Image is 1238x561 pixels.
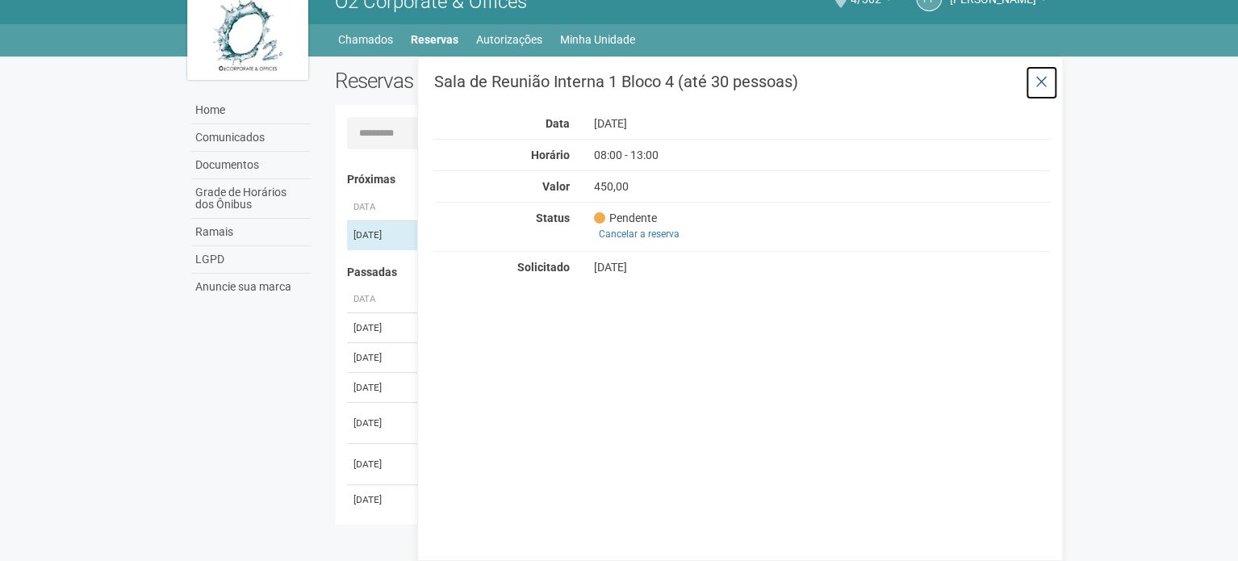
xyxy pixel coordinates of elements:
[347,220,412,250] td: [DATE]
[347,287,412,313] th: Data
[347,313,412,343] td: [DATE]
[412,485,877,515] td: Sala de Reunião Interna 1 Bloco 4 (até 30 pessoas)
[347,266,1039,278] h4: Passadas
[338,28,393,51] a: Chamados
[594,211,657,225] span: Pendente
[476,28,542,51] a: Autorizações
[546,117,570,130] strong: Data
[412,287,877,313] th: Área ou Serviço
[191,124,311,152] a: Comunicados
[347,444,412,485] td: [DATE]
[412,220,877,250] td: Sala de Reunião Interna 1 Bloco 4 (até 30 pessoas)
[412,343,877,373] td: Sala de Reunião Interna 1 Bloco 2 (até 30 pessoas)
[347,195,412,221] th: Data
[582,179,902,194] div: 450,00
[411,28,458,51] a: Reservas
[191,97,311,124] a: Home
[412,313,877,343] td: Sala de Reunião Interna 1 Bloco 4 (até 30 pessoas)
[191,152,311,179] a: Documentos
[434,73,1050,90] h3: Sala de Reunião Interna 1 Bloco 4 (até 30 pessoas)
[191,179,311,219] a: Grade de Horários dos Ônibus
[582,148,902,162] div: 08:00 - 13:00
[594,225,684,243] a: Cancelar a reserva
[347,485,412,515] td: [DATE]
[347,174,1039,186] h4: Próximas
[517,261,570,274] strong: Solicitado
[412,444,877,485] td: Sala de Reunião Interna 1 Bloco 4 (até 30 pessoas)
[560,28,635,51] a: Minha Unidade
[412,403,877,444] td: Sala de Reunião Interna 1 Bloco 4 (até 30 pessoas)
[531,149,570,161] strong: Horário
[412,373,877,403] td: Sala de Reunião Interna 1 Bloco 4 (até 30 pessoas)
[347,403,412,444] td: [DATE]
[191,274,311,300] a: Anuncie sua marca
[347,343,412,373] td: [DATE]
[542,180,570,193] strong: Valor
[536,211,570,224] strong: Status
[582,260,902,274] div: [DATE]
[347,373,412,403] td: [DATE]
[191,246,311,274] a: LGPD
[191,219,311,246] a: Ramais
[412,195,877,221] th: Área ou Serviço
[582,116,902,131] div: [DATE]
[335,69,680,93] h2: Reservas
